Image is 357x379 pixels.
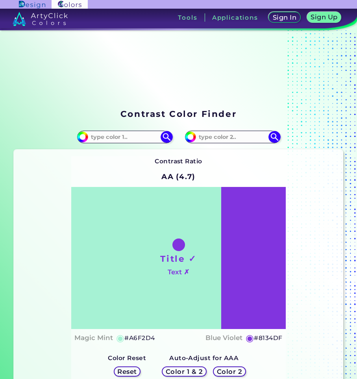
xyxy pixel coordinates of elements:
[117,368,137,375] h5: Reset
[88,132,161,142] input: type color 1..
[268,131,280,143] img: icon search
[120,108,237,120] h1: Contrast Color Finder
[268,12,301,23] a: Sign In
[168,266,189,278] h4: Text ✗
[217,368,242,375] h5: Color 2
[246,333,254,343] h5: ◉
[169,354,239,362] strong: Auto-Adjust for AAA
[307,12,342,23] a: Sign Up
[116,333,125,343] h5: ◉
[19,1,45,8] img: ArtyClick Design logo
[254,333,282,343] h5: #8134DF
[160,253,196,264] h1: Title ✓
[13,12,68,26] img: logo_artyclick_colors_white.svg
[166,368,203,375] h5: Color 1 & 2
[212,15,258,20] h3: Applications
[205,332,242,344] h4: Blue Violet
[155,157,202,165] strong: Contrast Ratio
[272,14,296,21] h5: Sign In
[74,332,113,344] h4: Magic Mint
[108,354,146,362] strong: Color Reset
[161,131,172,143] img: icon search
[196,132,269,142] input: type color 2..
[158,168,199,185] h2: AA (4.7)
[178,15,197,20] h3: Tools
[124,333,155,343] h5: #A6F2D4
[311,14,338,20] h5: Sign Up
